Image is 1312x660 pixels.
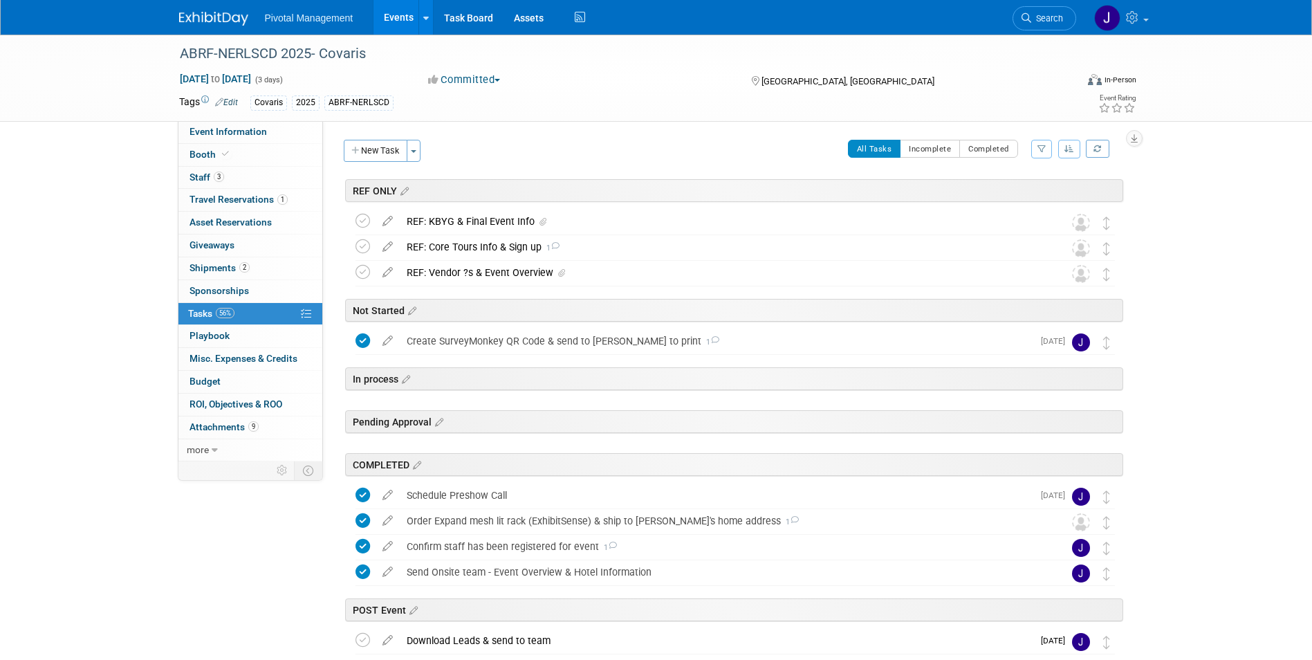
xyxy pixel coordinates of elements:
[190,398,282,410] span: ROI, Objectives & ROO
[1041,491,1072,500] span: [DATE]
[178,235,322,257] a: Giveaways
[324,95,394,110] div: ABRF-NERLSCD
[1072,565,1090,583] img: Jessica Gatton
[1104,75,1136,85] div: In-Person
[701,338,719,347] span: 1
[178,121,322,143] a: Event Information
[178,303,322,325] a: Tasks56%
[400,629,1033,652] div: Download Leads & send to team
[277,194,288,205] span: 1
[542,244,560,253] span: 1
[250,95,287,110] div: Covaris
[423,73,506,87] button: Committed
[190,149,232,160] span: Booth
[432,414,443,428] a: Edit sections
[190,330,230,341] span: Playbook
[398,372,410,385] a: Edit sections
[1013,6,1076,30] a: Search
[190,376,221,387] span: Budget
[376,566,400,578] a: edit
[248,421,259,432] span: 9
[376,540,400,553] a: edit
[178,371,322,393] a: Budget
[1072,265,1090,283] img: Unassigned
[1088,74,1102,85] img: Format-Inperson.png
[178,416,322,439] a: Attachments9
[188,308,234,319] span: Tasks
[178,189,322,211] a: Travel Reservations1
[1072,513,1090,531] img: Unassigned
[254,75,283,84] span: (3 days)
[1103,491,1110,504] i: Move task
[1041,636,1072,645] span: [DATE]
[1031,13,1063,24] span: Search
[761,76,934,86] span: [GEOGRAPHIC_DATA], [GEOGRAPHIC_DATA]
[1094,5,1120,31] img: Jessica Gatton
[409,457,421,471] a: Edit sections
[376,335,400,347] a: edit
[1103,636,1110,649] i: Move task
[405,303,416,317] a: Edit sections
[1103,567,1110,580] i: Move task
[179,95,238,111] td: Tags
[848,140,901,158] button: All Tasks
[1072,239,1090,257] img: Unassigned
[345,453,1123,476] div: COMPLETED
[216,308,234,318] span: 56%
[178,394,322,416] a: ROI, Objectives & ROO
[178,144,322,166] a: Booth
[400,535,1044,558] div: Confirm staff has been registered for event
[900,140,960,158] button: Incomplete
[178,439,322,461] a: more
[400,329,1033,353] div: Create SurveyMonkey QR Code & send to [PERSON_NAME] to print
[190,421,259,432] span: Attachments
[345,367,1123,390] div: In process
[344,140,407,162] button: New Task
[209,73,222,84] span: to
[400,210,1044,233] div: REF: KBYG & Final Event Info
[1103,217,1110,230] i: Move task
[345,410,1123,433] div: Pending Approval
[1072,539,1090,557] img: Jessica Gatton
[599,543,617,552] span: 1
[178,348,322,370] a: Misc. Expenses & Credits
[1103,516,1110,529] i: Move task
[190,239,234,250] span: Giveaways
[190,217,272,228] span: Asset Reservations
[1072,214,1090,232] img: Unassigned
[406,603,418,616] a: Edit sections
[222,150,229,158] i: Booth reservation complete
[270,461,295,479] td: Personalize Event Tab Strip
[190,285,249,296] span: Sponsorships
[1103,336,1110,349] i: Move task
[345,179,1123,202] div: REF ONLY
[179,12,248,26] img: ExhibitDay
[190,262,250,273] span: Shipments
[292,95,320,110] div: 2025
[400,484,1033,507] div: Schedule Preshow Call
[178,280,322,302] a: Sponsorships
[190,172,224,183] span: Staff
[376,215,400,228] a: edit
[178,167,322,189] a: Staff3
[239,262,250,273] span: 2
[781,517,799,526] span: 1
[400,509,1044,533] div: Order Expand mesh lit rack (ExhibitSense) & ship to [PERSON_NAME]'s home address
[1103,542,1110,555] i: Move task
[1086,140,1109,158] a: Refresh
[400,235,1044,259] div: REF: Core Tours Info & Sign up
[995,72,1137,93] div: Event Format
[265,12,353,24] span: Pivotal Management
[1103,268,1110,281] i: Move task
[376,634,400,647] a: edit
[1072,633,1090,651] img: Jessica Gatton
[178,212,322,234] a: Asset Reservations
[179,73,252,85] span: [DATE] [DATE]
[215,98,238,107] a: Edit
[1103,242,1110,255] i: Move task
[376,266,400,279] a: edit
[397,183,409,197] a: Edit sections
[1098,95,1136,102] div: Event Rating
[1041,336,1072,346] span: [DATE]
[1072,333,1090,351] img: Jessica Gatton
